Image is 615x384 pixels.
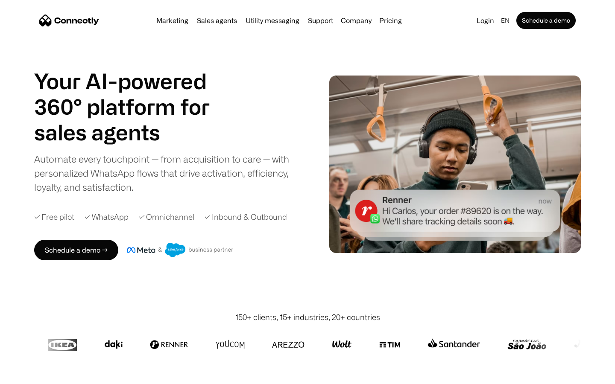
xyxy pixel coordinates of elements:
[376,17,405,24] a: Pricing
[235,311,380,323] div: 150+ clients, 15+ industries, 20+ countries
[17,369,51,381] ul: Language list
[193,17,240,24] a: Sales agents
[341,15,372,26] div: Company
[34,68,231,119] h1: Your AI-powered 360° platform for
[242,17,303,24] a: Utility messaging
[9,368,51,381] aside: Language selected: English
[34,119,231,145] h1: sales agents
[153,17,192,24] a: Marketing
[85,211,129,223] div: ✓ WhatsApp
[34,211,74,223] div: ✓ Free pilot
[501,15,510,26] div: en
[516,12,576,29] a: Schedule a demo
[139,211,194,223] div: ✓ Omnichannel
[34,240,118,260] a: Schedule a demo →
[34,152,303,194] div: Automate every touchpoint — from acquisition to care — with personalized WhatsApp flows that driv...
[205,211,287,223] div: ✓ Inbound & Outbound
[127,243,234,257] img: Meta and Salesforce business partner badge.
[473,15,498,26] a: Login
[305,17,337,24] a: Support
